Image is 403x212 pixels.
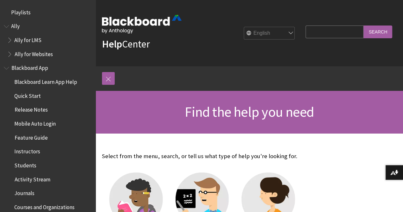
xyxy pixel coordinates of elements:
span: Ally for LMS [14,35,41,43]
span: Journals [14,188,34,197]
select: Site Language Selector [244,27,295,40]
span: Mobile Auto Login [14,118,56,127]
nav: Book outline for Anthology Ally Help [4,21,92,60]
p: Select from the menu, search, or tell us what type of help you're looking for. [102,152,302,160]
span: Find the help you need [185,103,313,121]
img: Blackboard by Anthology [102,15,182,33]
span: Instructors [14,146,40,155]
span: Courses and Organizations [14,202,75,210]
span: Feature Guide [14,132,47,141]
span: Blackboard Learn App Help [14,77,77,85]
a: HelpCenter [102,38,150,50]
input: Search [363,26,392,38]
span: Playlists [11,7,31,16]
strong: Help [102,38,122,50]
span: Ally for Websites [14,49,53,57]
span: Quick Start [14,91,41,99]
span: Blackboard App [11,63,48,71]
span: Students [14,160,36,169]
nav: Book outline for Playlists [4,7,92,18]
span: Release Notes [14,105,47,113]
span: Activity Stream [14,174,50,183]
span: Ally [11,21,20,30]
